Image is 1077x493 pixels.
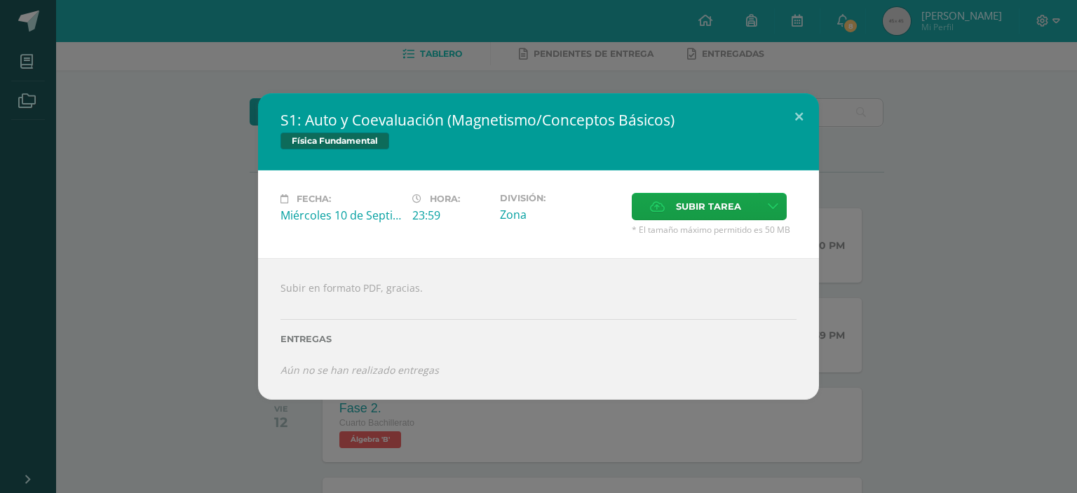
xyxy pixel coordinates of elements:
div: 23:59 [412,208,489,223]
span: * El tamaño máximo permitido es 50 MB [632,224,797,236]
div: Zona [500,207,621,222]
span: Física Fundamental [280,133,389,149]
div: Subir en formato PDF, gracias. [258,258,819,400]
label: División: [500,193,621,203]
label: Entregas [280,334,797,344]
div: Miércoles 10 de Septiembre [280,208,401,223]
i: Aún no se han realizado entregas [280,363,439,377]
span: Hora: [430,194,460,204]
span: Fecha: [297,194,331,204]
span: Subir tarea [676,194,741,220]
button: Close (Esc) [779,93,819,141]
h2: S1: Auto y Coevaluación (Magnetismo/Conceptos Básicos) [280,110,797,130]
